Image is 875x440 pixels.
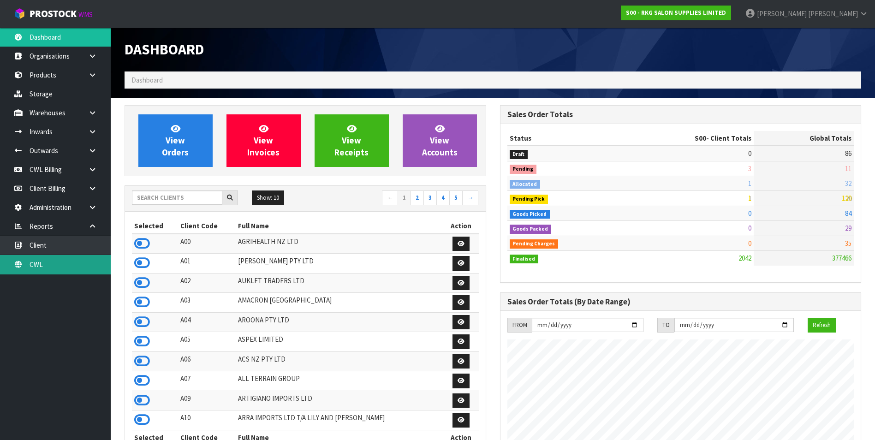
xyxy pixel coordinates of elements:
img: cube-alt.png [14,8,25,19]
h3: Sales Order Totals [507,110,854,119]
span: 0 [748,149,751,158]
span: Goods Picked [510,210,550,219]
a: 2 [411,190,424,205]
td: A05 [178,332,236,352]
td: AMACRON [GEOGRAPHIC_DATA] [236,293,444,313]
td: A10 [178,410,236,430]
td: A04 [178,312,236,332]
input: Search clients [132,190,222,205]
span: 0 [748,224,751,232]
td: AROONA PTY LTD [236,312,444,332]
span: 32 [845,179,851,188]
button: Refresh [808,318,836,333]
h3: Sales Order Totals (By Date Range) [507,297,854,306]
span: 29 [845,224,851,232]
td: ARRA IMPORTS LTD T/A LILY AND [PERSON_NAME] [236,410,444,430]
span: 0 [748,209,751,218]
span: View Invoices [247,123,280,158]
th: Full Name [236,219,444,233]
th: Action [444,219,479,233]
td: ARTIGIANO IMPORTS LTD [236,391,444,410]
th: Selected [132,219,178,233]
button: Show: 10 [252,190,284,205]
span: Dashboard [131,76,163,84]
td: ALL TERRAIN GROUP [236,371,444,391]
span: S00 [695,134,706,143]
span: ProStock [30,8,77,20]
td: AUKLET TRADERS LTD [236,273,444,293]
a: 1 [398,190,411,205]
td: A06 [178,351,236,371]
td: [PERSON_NAME] PTY LTD [236,254,444,274]
td: A01 [178,254,236,274]
span: 1 [748,194,751,202]
th: Global Totals [754,131,854,146]
span: Pending Pick [510,195,548,204]
a: 3 [423,190,437,205]
span: 1 [748,179,751,188]
td: A09 [178,391,236,410]
a: ViewInvoices [226,114,301,167]
span: Pending [510,165,537,174]
span: 2042 [738,254,751,262]
strong: S00 - RKG SALON SUPPLIES LIMITED [626,9,726,17]
span: Dashboard [125,40,204,59]
span: View Accounts [422,123,458,158]
div: TO [657,318,674,333]
nav: Page navigation [312,190,479,207]
span: 377466 [832,254,851,262]
td: A07 [178,371,236,391]
a: 5 [449,190,463,205]
span: View Receipts [334,123,369,158]
span: 120 [842,194,851,202]
span: View Orders [162,123,189,158]
span: 86 [845,149,851,158]
td: ASPEX LIMITED [236,332,444,352]
a: S00 - RKG SALON SUPPLIES LIMITED [621,6,731,20]
span: [PERSON_NAME] [808,9,858,18]
a: → [462,190,478,205]
span: Allocated [510,180,541,189]
a: 4 [436,190,450,205]
td: A02 [178,273,236,293]
span: Draft [510,150,528,159]
span: Goods Packed [510,225,552,234]
th: Status [507,131,622,146]
span: Finalised [510,255,539,264]
td: A00 [178,234,236,254]
td: AGRIHEALTH NZ LTD [236,234,444,254]
span: 84 [845,209,851,218]
span: 35 [845,239,851,248]
span: 0 [748,239,751,248]
td: ACS NZ PTY LTD [236,351,444,371]
td: A03 [178,293,236,313]
th: Client Code [178,219,236,233]
span: 11 [845,164,851,173]
a: ViewReceipts [315,114,389,167]
th: - Client Totals [622,131,754,146]
span: 3 [748,164,751,173]
span: Pending Charges [510,239,559,249]
small: WMS [78,10,93,19]
a: ViewAccounts [403,114,477,167]
a: ← [382,190,398,205]
div: FROM [507,318,532,333]
span: [PERSON_NAME] [757,9,807,18]
a: ViewOrders [138,114,213,167]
